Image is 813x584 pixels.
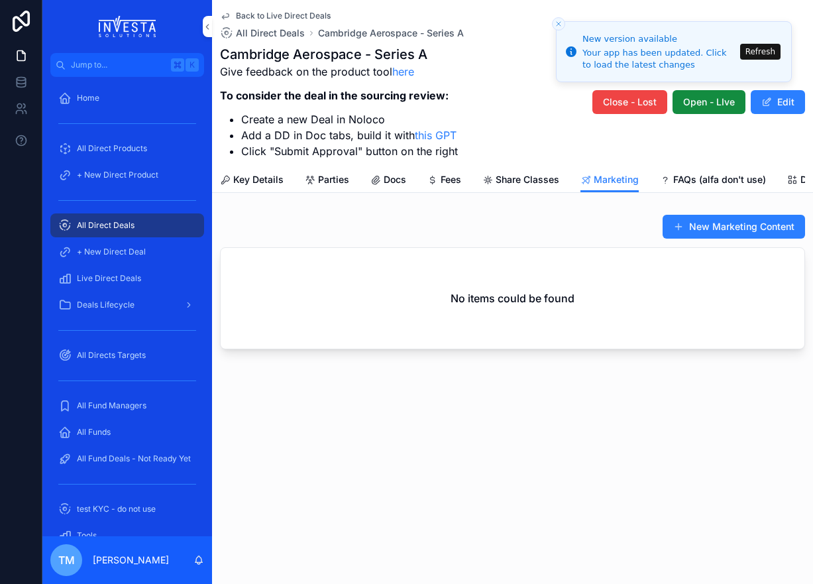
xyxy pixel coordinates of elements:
a: Parties [305,168,349,194]
a: All Direct Deals [220,27,305,40]
a: here [392,65,414,78]
p: Give feedback on the product tool [220,64,458,80]
span: All Direct Deals [77,220,135,231]
span: Home [77,93,99,103]
a: Back to Live Direct Deals [220,11,331,21]
span: Live Direct Deals [77,273,141,284]
div: Your app has been updated. Click to load the latest changes [582,47,736,71]
a: Fees [427,168,461,194]
span: Key Details [233,173,284,186]
a: Marketing [580,168,639,193]
a: Cambridge Aerospace - Series A [318,27,464,40]
button: Close toast [552,17,565,30]
a: Share Classes [482,168,559,194]
span: K [187,60,197,70]
span: Jump to... [71,60,166,70]
button: Edit [751,90,805,114]
a: test KYC - do not use [50,497,204,521]
span: Fees [441,173,461,186]
a: All Directs Targets [50,343,204,367]
li: Click "Submit Approval" button on the right [241,143,458,159]
p: [PERSON_NAME] [93,554,169,567]
span: FAQs (alfa don't use) [673,173,766,186]
a: All Direct Products [50,137,204,160]
a: + New Direct Deal [50,240,204,264]
button: New Marketing Content [663,215,805,239]
span: Deals Lifecycle [77,300,135,310]
button: Close - Lost [592,90,667,114]
span: test KYC - do not use [77,504,156,514]
span: + New Direct Deal [77,247,146,257]
a: Live Direct Deals [50,266,204,290]
button: Open - LIve [673,90,745,114]
span: Back to Live Direct Deals [236,11,331,21]
span: All Funds [77,427,111,438]
a: All Fund Deals - Not Ready Yet [50,447,204,471]
h1: Cambridge Aerospace - Series A [220,45,458,64]
span: + New Direct Product [77,170,158,180]
button: Refresh [740,44,781,60]
span: All Directs Targets [77,350,146,361]
span: Open - LIve [683,95,735,109]
h2: No items could be found [451,290,574,306]
strong: To consider the deal in the sourcing review: [220,89,449,102]
a: All Fund Managers [50,394,204,418]
a: Key Details [220,168,284,194]
span: Marketing [594,173,639,186]
div: New version available [582,32,736,46]
a: All Direct Deals [50,213,204,237]
div: scrollable content [42,77,212,536]
span: All Direct Deals [236,27,305,40]
span: Parties [318,173,349,186]
span: All Fund Managers [77,400,146,411]
img: App logo [99,16,156,37]
span: Share Classes [496,173,559,186]
a: Deals Lifecycle [50,293,204,317]
span: TM [58,552,75,568]
a: FAQs (alfa don't use) [660,168,766,194]
span: Docs [384,173,406,186]
a: Home [50,86,204,110]
li: Add a DD in Doc tabs, build it with [241,127,458,143]
span: Tools [77,530,97,541]
a: Docs [370,168,406,194]
span: Close - Lost [603,95,657,109]
a: + New Direct Product [50,163,204,187]
a: All Funds [50,420,204,444]
button: Jump to...K [50,53,204,77]
li: Create a new Deal in Noloco [241,111,458,127]
span: All Fund Deals - Not Ready Yet [77,453,191,464]
a: Tools [50,524,204,548]
a: this GPT [415,129,457,142]
span: All Direct Products [77,143,147,154]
